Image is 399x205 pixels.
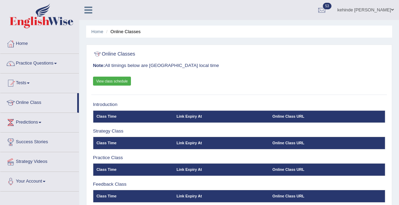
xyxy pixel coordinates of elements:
[93,50,274,59] h2: Online Classes
[173,137,269,149] th: Link Expiry At
[93,77,131,86] a: View class schedule
[269,137,385,149] th: Online Class URL
[93,137,173,149] th: Class Time
[93,155,386,160] h3: Practice Class
[93,63,105,68] b: Note:
[0,54,79,71] a: Practice Questions
[104,28,141,35] li: Online Classes
[269,190,385,202] th: Online Class URL
[173,164,269,176] th: Link Expiry At
[93,63,386,68] h3: All timings below are [GEOGRAPHIC_DATA] local time
[93,182,386,187] h3: Feedback Class
[93,102,386,107] h3: Introduction
[0,172,79,189] a: Your Account
[93,190,173,202] th: Class Time
[0,113,79,130] a: Predictions
[0,74,79,91] a: Tests
[323,3,331,9] span: 53
[0,133,79,150] a: Success Stories
[269,164,385,176] th: Online Class URL
[93,164,173,176] th: Class Time
[93,129,386,134] h3: Strategy Class
[91,29,103,34] a: Home
[269,110,385,123] th: Online Class URL
[0,34,79,51] a: Home
[0,152,79,169] a: Strategy Videos
[173,190,269,202] th: Link Expiry At
[0,93,77,110] a: Online Class
[93,110,173,123] th: Class Time
[173,110,269,123] th: Link Expiry At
